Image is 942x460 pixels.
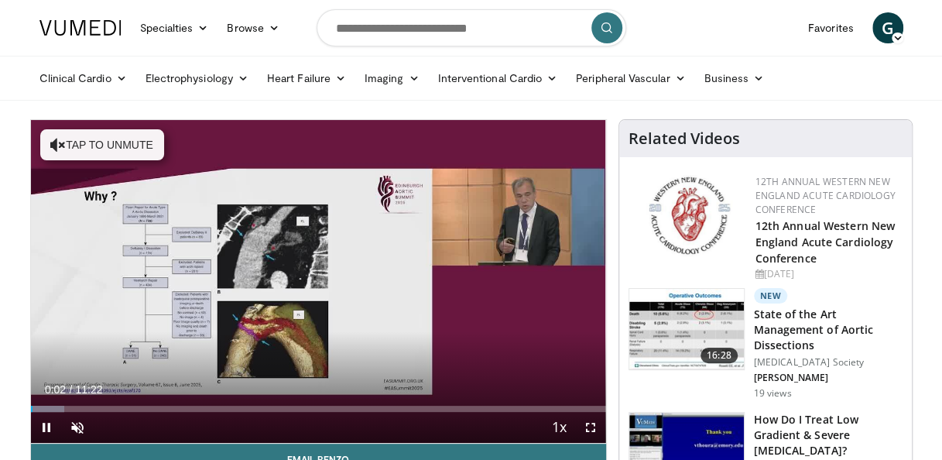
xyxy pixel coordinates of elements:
[872,12,903,43] a: G
[754,387,792,400] p: 19 views
[62,412,93,443] button: Unmute
[755,218,895,266] a: 12th Annual Western New England Acute Cardiology Conference
[218,12,289,43] a: Browse
[701,348,738,363] span: 16:28
[258,63,355,94] a: Heart Failure
[629,289,744,369] img: eeb4cf33-ecb6-4831-bc4b-afb1e079cd66.150x105_q85_crop-smart_upscale.jpg
[75,383,102,396] span: 11:22
[544,412,575,443] button: Playback Rate
[799,12,863,43] a: Favorites
[754,412,903,458] h3: How Do I Treat Low Gradient & Severe [MEDICAL_DATA]?
[31,406,606,412] div: Progress Bar
[694,63,773,94] a: Business
[317,9,626,46] input: Search topics, interventions
[31,120,606,444] video-js: Video Player
[754,288,788,304] p: New
[131,12,218,43] a: Specialties
[755,175,896,216] a: 12th Annual Western New England Acute Cardiology Conference
[70,383,73,396] span: /
[754,356,903,369] p: [MEDICAL_DATA] Society
[754,307,903,353] h3: State of the Art Management of Aortic Dissections
[646,175,732,256] img: 0954f259-7907-4053-a817-32a96463ecc8.png.150x105_q85_autocrop_double_scale_upscale_version-0.2.png
[31,412,62,443] button: Pause
[629,288,903,400] a: 16:28 New State of the Art Management of Aortic Dissections [MEDICAL_DATA] Society [PERSON_NAME] ...
[629,129,740,148] h4: Related Videos
[39,20,122,36] img: VuMedi Logo
[40,129,164,160] button: Tap to unmute
[754,372,903,384] p: [PERSON_NAME]
[30,63,136,94] a: Clinical Cardio
[45,383,66,396] span: 0:02
[567,63,694,94] a: Peripheral Vascular
[136,63,258,94] a: Electrophysiology
[429,63,567,94] a: Interventional Cardio
[755,267,899,281] div: [DATE]
[575,412,606,443] button: Fullscreen
[355,63,429,94] a: Imaging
